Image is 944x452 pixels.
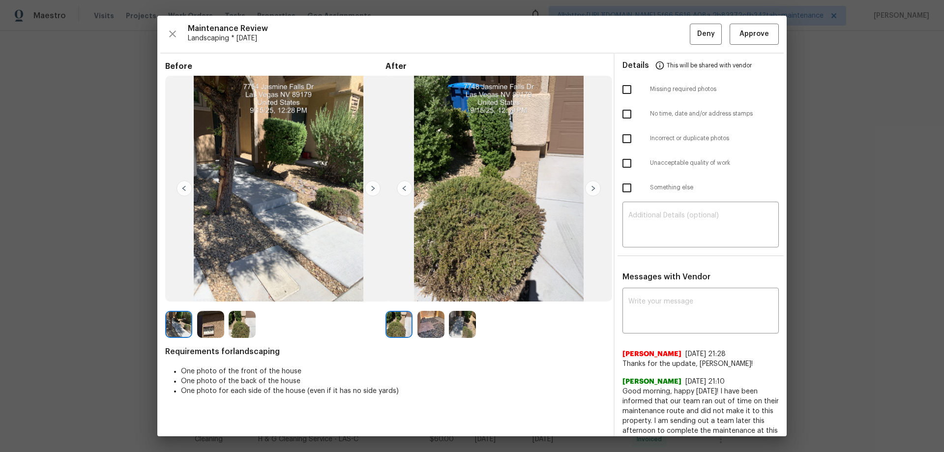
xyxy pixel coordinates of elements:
span: [PERSON_NAME] [622,349,681,359]
span: Details [622,54,649,77]
div: Missing required photos [615,77,787,102]
span: Messages with Vendor [622,273,710,281]
span: Good morning, happy [DATE]! I have been informed that our team ran out of time on their maintenan... [622,387,779,446]
span: Incorrect or duplicate photos [650,134,779,143]
button: Deny [690,24,722,45]
span: Before [165,61,385,71]
span: No time, date and/or address stamps [650,110,779,118]
span: After [385,61,606,71]
img: left-chevron-button-url [177,181,192,196]
span: Approve [739,28,769,40]
div: Something else [615,176,787,200]
li: One photo of the back of the house [181,376,606,386]
li: One photo for each side of the house (even if it has no side yards) [181,386,606,396]
span: This will be shared with vendor [667,54,752,77]
span: Something else [650,183,779,192]
div: Unacceptable quality of work [615,151,787,176]
span: [PERSON_NAME] [622,377,681,387]
img: right-chevron-button-url [585,181,601,196]
li: One photo of the front of the house [181,366,606,376]
span: [DATE] 21:10 [685,378,725,385]
div: No time, date and/or address stamps [615,102,787,126]
img: left-chevron-button-url [397,181,413,196]
span: Deny [697,28,715,40]
span: Maintenance Review [188,24,690,33]
span: Missing required photos [650,85,779,93]
span: Thanks for the update, [PERSON_NAME]! [622,359,779,369]
span: [DATE] 21:28 [685,351,726,358]
div: Incorrect or duplicate photos [615,126,787,151]
span: Unacceptable quality of work [650,159,779,167]
span: Requirements for landscaping [165,347,606,357]
span: Landscaping * [DATE] [188,33,690,43]
button: Approve [730,24,779,45]
img: right-chevron-button-url [365,181,381,196]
